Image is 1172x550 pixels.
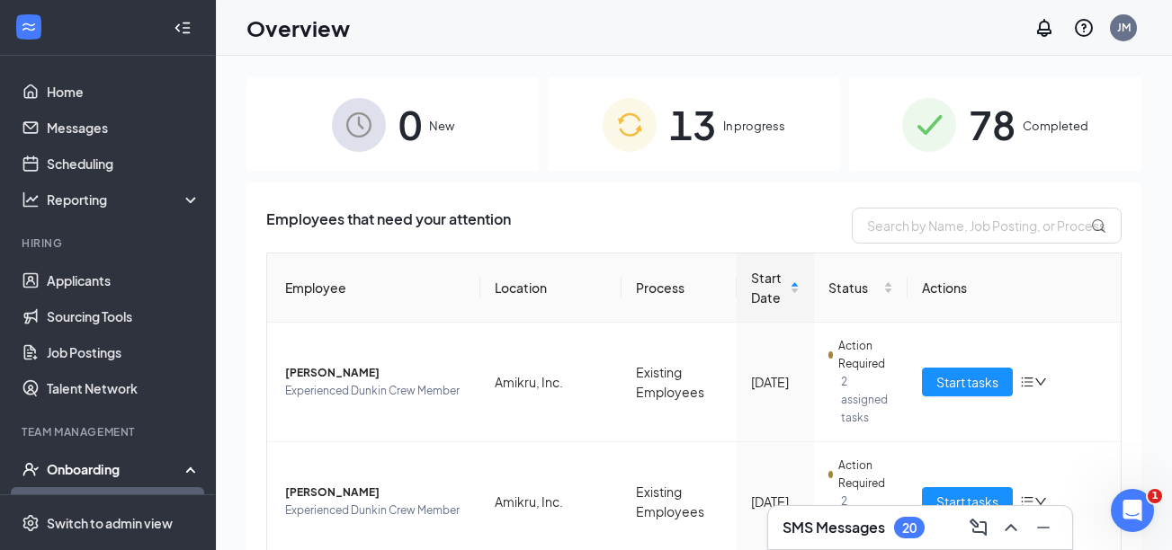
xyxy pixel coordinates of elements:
button: ComposeMessage [964,513,993,542]
span: Action Required [838,337,893,373]
span: Start tasks [936,492,998,511]
span: Status [828,278,880,297]
div: Onboarding [47,460,185,478]
svg: UserCheck [22,460,40,478]
span: [PERSON_NAME] [285,483,466,501]
div: [DATE] [751,372,800,392]
svg: Notifications [1033,17,1055,39]
span: Experienced Dunkin Crew Member [285,501,466,519]
a: Home [47,74,201,110]
svg: ComposeMessage [968,517,989,538]
iframe: Intercom live chat [1111,489,1154,532]
div: Team Management [22,424,197,439]
button: Start tasks [922,368,1013,396]
a: Scheduling [47,146,201,182]
svg: Analysis [22,191,40,208]
span: 0 [398,93,422,155]
td: Existing Employees [622,323,737,442]
svg: QuestionInfo [1073,17,1095,39]
input: Search by Name, Job Posting, or Process [852,208,1122,244]
span: Start Date [751,268,786,307]
svg: Minimize [1033,517,1054,538]
span: Action Required [838,457,893,492]
h3: SMS Messages [783,518,885,537]
span: Employees that need your attention [266,208,511,244]
a: Messages [47,110,201,146]
a: Applicants [47,262,201,298]
div: Hiring [22,235,197,251]
a: Job Postings [47,334,201,370]
span: In progress [723,117,785,135]
th: Process [622,253,737,323]
span: 2 assigned tasks [841,373,893,427]
span: New [429,117,454,135]
button: Minimize [1029,513,1058,542]
div: Reporting [47,191,201,208]
th: Location [480,253,622,323]
svg: ChevronUp [1000,517,1022,538]
span: [PERSON_NAME] [285,364,466,382]
button: Start tasks [922,487,1013,516]
button: ChevronUp [997,513,1025,542]
div: [DATE] [751,492,800,511]
span: down [1034,376,1047,388]
span: 2 assigned tasks [841,492,893,546]
span: bars [1020,375,1034,389]
span: Start tasks [936,372,998,392]
h1: Overview [246,13,350,43]
svg: WorkstreamLogo [20,18,38,36]
th: Actions [908,253,1121,323]
span: 1 [1148,489,1162,503]
div: 20 [902,520,917,536]
svg: Settings [22,514,40,532]
a: Talent Network [47,370,201,406]
a: Overview [47,487,201,523]
th: Status [814,253,908,323]
td: Amikru, Inc. [480,323,622,442]
span: Experienced Dunkin Crew Member [285,382,466,400]
div: Switch to admin view [47,514,173,532]
a: Sourcing Tools [47,298,201,334]
div: JM [1117,20,1131,35]
span: 78 [969,93,1015,155]
span: 13 [669,93,716,155]
svg: Collapse [174,19,192,37]
th: Employee [267,253,480,323]
span: down [1034,495,1047,508]
span: bars [1020,494,1034,509]
span: Completed [1023,117,1088,135]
